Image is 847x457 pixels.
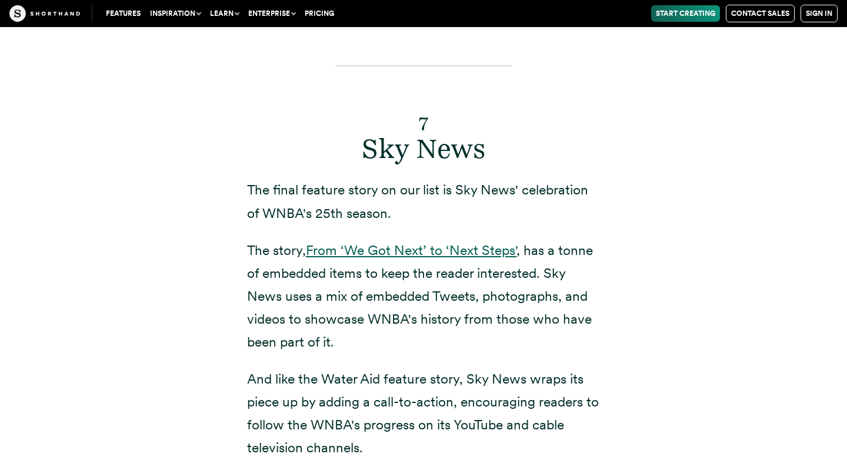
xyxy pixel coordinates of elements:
[145,5,205,22] button: Inspiration
[247,179,600,224] p: The final feature story on our list is Sky News' celebration of WNBA's 25th season.
[244,5,300,22] button: Enterprise
[9,5,80,22] img: The Craft
[247,239,600,354] p: The story, , has a tonne of embedded items to keep the reader interested. Sky News uses a mix of ...
[419,112,429,135] sub: 7
[247,100,600,164] h2: Sky News
[651,5,720,22] a: Start Creating
[306,242,516,258] a: From ‘We Got Next’ to ‘Next Steps'
[205,5,244,22] button: Learn
[726,5,795,22] a: Contact Sales
[300,5,339,22] a: Pricing
[801,5,838,22] a: Sign in
[101,5,145,22] a: Features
